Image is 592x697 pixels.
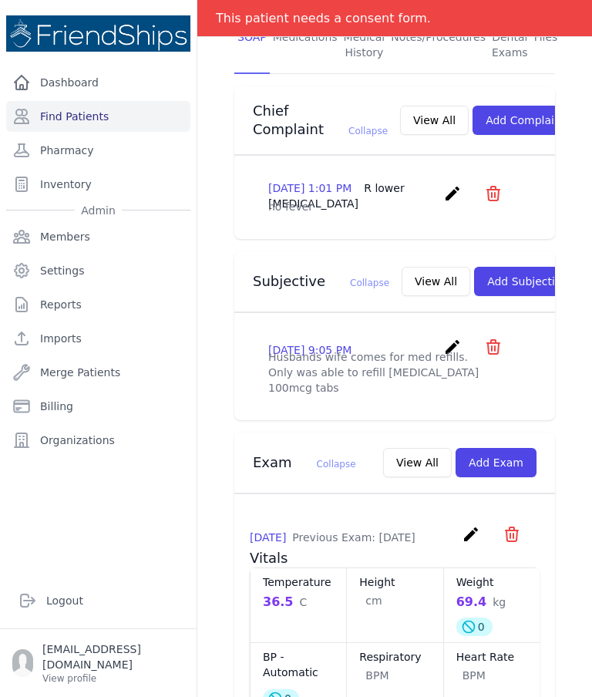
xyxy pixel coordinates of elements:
[268,199,521,214] p: no fever
[383,448,452,477] button: View All
[443,191,466,206] a: create
[400,106,469,135] button: View All
[456,448,536,477] button: Add Exam
[268,349,521,396] p: Husbands wife comes for med refills. Only was able to refill [MEDICAL_DATA] 100mcg tabs
[6,221,190,252] a: Members
[263,649,334,680] dt: BP - Automatic
[270,17,341,74] a: Medications
[268,180,437,211] p: [DATE] 1:01 PM
[6,289,190,320] a: Reports
[234,17,270,74] a: SOAP
[6,101,190,132] a: Find Patients
[268,342,351,358] p: [DATE] 9:05 PM
[531,17,561,74] a: Files
[443,345,466,359] a: create
[462,532,484,547] a: create
[6,67,190,98] a: Dashboard
[456,574,527,590] dt: Weight
[359,574,430,590] dt: Height
[317,459,356,470] span: Collapse
[250,530,415,545] p: [DATE]
[456,618,493,636] div: 0
[365,593,382,608] span: cm
[473,106,578,135] button: Add Complaint
[42,641,184,672] p: [EMAIL_ADDRESS][DOMAIN_NAME]
[462,525,480,544] i: create
[6,169,190,200] a: Inventory
[253,102,388,139] h3: Chief Complaint
[6,391,190,422] a: Billing
[12,641,184,685] a: [EMAIL_ADDRESS][DOMAIN_NAME] View profile
[348,126,388,136] span: Collapse
[6,357,190,388] a: Merge Patients
[6,323,190,354] a: Imports
[75,203,122,218] span: Admin
[250,550,288,566] span: Vitals
[341,17,388,74] a: Medical History
[456,649,527,665] dt: Heart Rate
[253,453,356,472] h3: Exam
[6,135,190,166] a: Pharmacy
[6,255,190,286] a: Settings
[493,594,506,610] span: kg
[359,649,430,665] dt: Respiratory
[474,267,581,296] button: Add Subjective
[489,17,531,74] a: Dental Exams
[462,668,486,683] span: BPM
[350,278,389,288] span: Collapse
[234,17,555,74] nav: Tabs
[388,17,489,74] a: Notes/Procedures
[42,672,184,685] p: View profile
[6,425,190,456] a: Organizations
[292,531,415,544] span: Previous Exam: [DATE]
[253,272,389,291] h3: Subjective
[12,585,184,616] a: Logout
[443,184,462,203] i: create
[299,594,307,610] span: C
[402,267,470,296] button: View All
[365,668,388,683] span: BPM
[263,574,334,590] dt: Temperature
[263,593,334,611] div: 36.5
[456,593,527,611] div: 69.4
[443,338,462,356] i: create
[268,182,405,210] span: R lower [MEDICAL_DATA]
[6,15,190,52] img: Medical Missions EMR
